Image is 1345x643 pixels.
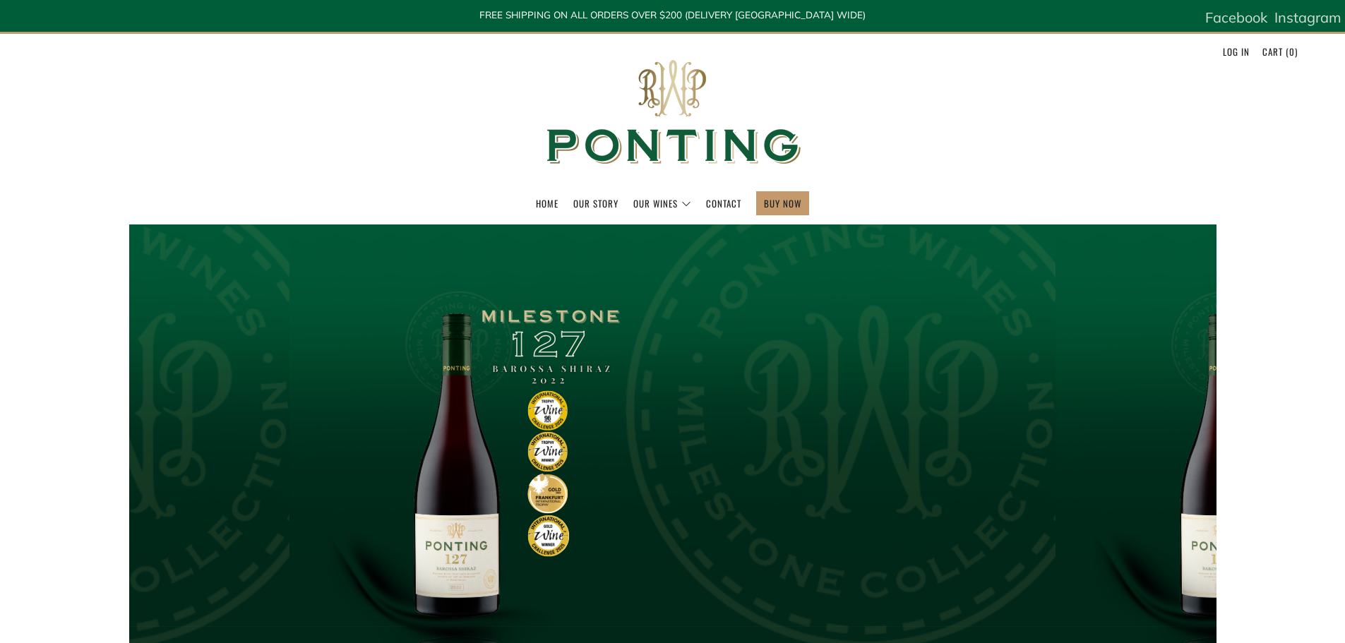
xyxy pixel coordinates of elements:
a: Log in [1223,40,1250,63]
span: Instagram [1274,8,1341,26]
a: Cart (0) [1262,40,1298,63]
a: Our Story [573,192,618,215]
img: Ponting Wines [532,34,814,191]
span: Facebook [1205,8,1267,26]
span: 0 [1289,44,1295,59]
a: Instagram [1274,4,1341,32]
a: Home [536,192,558,215]
a: Contact [706,192,741,215]
a: Facebook [1205,4,1267,32]
a: Our Wines [633,192,691,215]
a: BUY NOW [764,192,801,215]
